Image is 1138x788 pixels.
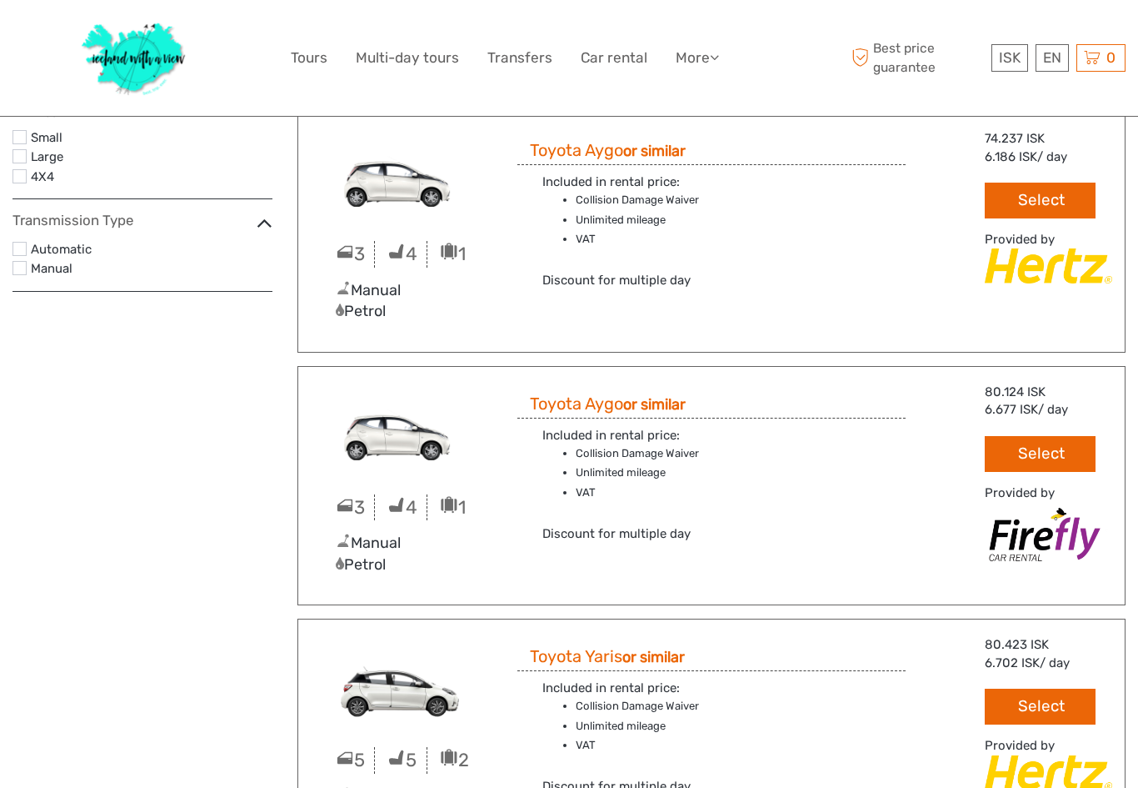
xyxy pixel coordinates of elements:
h3: Toyota Aygo [530,394,694,414]
a: Tours [291,46,327,70]
img: 1077-ca632067-b948-436b-9c7a-efe9894e108b_logo_big.jpg [73,13,195,103]
p: We're away right now. Please check back later! [23,29,188,43]
span: Discount for multiple day [542,526,691,541]
li: Collision Damage Waiver [576,697,760,715]
div: 74.237 ISK [985,130,1112,148]
div: Provided by [985,484,1112,502]
span: Included in rental price: [542,680,680,695]
label: Automatic [31,239,272,261]
img: MBMN2.png [311,384,492,486]
button: Open LiveChat chat widget [192,26,212,46]
img: MBMN2.png [311,130,492,233]
img: Firefly_Car_Rental.png [985,502,1112,569]
strong: or similar [622,648,685,666]
a: Transfers [487,46,552,70]
div: 80.423 ISK [985,636,1112,654]
li: Unlimited mileage [576,211,760,229]
div: 80.124 ISK [985,384,1112,401]
button: Select [985,183,1096,218]
div: 5 [323,747,376,773]
a: Car rental [581,46,647,70]
div: / day [985,401,1096,419]
h4: Transmission Type [12,212,272,228]
h3: Toyota Aygo [530,140,694,161]
label: Large [31,147,272,168]
strong: or similar [623,142,686,160]
strong: or similar [623,395,686,414]
div: Manual Petrol [323,280,480,323]
li: Unlimited mileage [576,717,760,735]
div: 4 [375,494,427,520]
span: 6.677 ISK [985,402,1038,417]
div: 4 [375,241,427,267]
label: Small [31,128,272,149]
button: Select [985,436,1096,472]
div: Manual Petrol [323,533,480,575]
button: Select [985,689,1096,725]
span: Discount for multiple day [542,273,691,288]
div: 1 [427,494,480,520]
label: 4X4 [31,167,272,188]
div: 1 [427,241,480,267]
span: 6.186 ISK [985,149,1037,164]
div: 2 [427,747,480,773]
div: 3 [323,241,376,267]
li: VAT [576,736,760,755]
h3: Toyota Yaris [530,646,693,667]
span: Included in rental price: [542,428,680,443]
div: Provided by [985,231,1112,248]
span: Best price guarantee [847,39,987,76]
div: Provided by [985,737,1112,755]
div: 5 [375,747,427,773]
span: ISK [999,49,1021,66]
div: 3 [323,494,376,520]
span: 0 [1104,49,1118,66]
img: EDAN.png [311,636,492,739]
div: / day [985,148,1096,166]
img: Hertz_Car_Rental.png [985,248,1112,283]
a: More [676,46,719,70]
label: Manual [31,258,272,280]
div: / day [985,655,1096,672]
li: Collision Damage Waiver [576,444,760,463]
li: VAT [576,230,760,248]
li: Collision Damage Waiver [576,191,760,209]
li: VAT [576,484,760,502]
a: Multi-day tours [356,46,459,70]
li: Unlimited mileage [576,464,760,482]
span: 6.702 ISK [985,655,1040,670]
div: EN [1036,44,1069,72]
span: Included in rental price: [542,174,680,189]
